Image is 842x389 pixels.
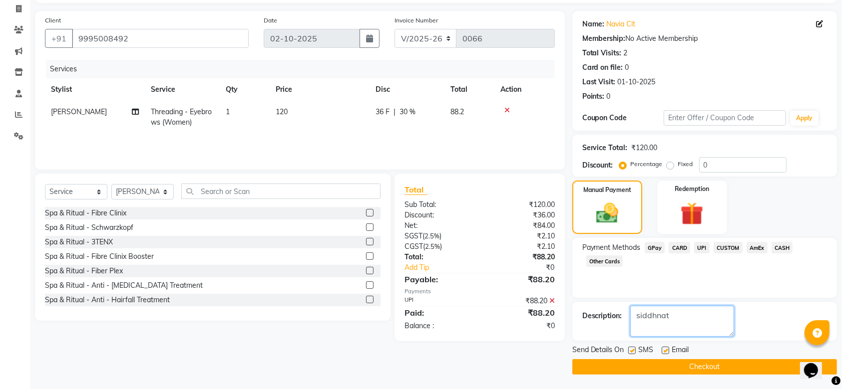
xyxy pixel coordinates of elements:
[45,237,113,247] div: Spa & Ritual - 3TENX
[45,295,170,305] div: Spa & Ritual - Anti - Hairfall Treatment
[582,113,664,123] div: Coupon Code
[376,107,390,117] span: 36 F
[607,19,636,29] a: Navia Clt
[45,222,133,233] div: Spa & Ritual - Schwarzkopf
[226,107,230,116] span: 1
[582,91,605,102] div: Points:
[675,185,709,194] label: Redemption
[397,241,479,252] div: ( )
[589,200,625,226] img: _cash.svg
[583,186,631,194] label: Manual Payment
[747,242,768,253] span: AmEx
[582,143,628,153] div: Service Total:
[714,242,743,253] span: CUSTOM
[618,77,656,87] div: 01-10-2025
[479,241,562,252] div: ₹2.10
[370,78,444,101] th: Disc
[405,287,555,296] div: Payments
[397,273,479,285] div: Payable:
[582,33,626,44] div: Membership:
[450,107,464,116] span: 88.2
[800,349,832,379] iframe: chat widget
[397,296,479,306] div: UPI
[45,280,203,291] div: Spa & Ritual - Anti - [MEDICAL_DATA] Treatment
[397,199,479,210] div: Sub Total:
[639,345,654,357] span: SMS
[582,48,622,58] div: Total Visits:
[645,242,665,253] span: GPay
[264,16,277,25] label: Date
[45,266,123,276] div: Spa & Ritual - Fiber Plex
[397,220,479,231] div: Net:
[397,321,479,331] div: Balance :
[45,29,73,48] button: +91
[45,16,61,25] label: Client
[444,78,494,101] th: Total
[72,29,249,48] input: Search by Name/Mobile/Email/Code
[582,160,613,171] div: Discount:
[479,321,562,331] div: ₹0
[672,345,689,357] span: Email
[397,210,479,220] div: Discount:
[394,107,396,117] span: |
[425,242,440,250] span: 2.5%
[276,107,288,116] span: 120
[582,19,605,29] div: Name:
[397,262,493,273] a: Add Tip
[220,78,270,101] th: Qty
[582,77,616,87] div: Last Visit:
[181,184,381,199] input: Search or Scan
[772,242,793,253] span: CASH
[607,91,611,102] div: 0
[694,242,710,253] span: UPI
[479,199,562,210] div: ₹120.00
[400,107,416,117] span: 30 %
[405,231,422,240] span: SGST
[790,111,819,126] button: Apply
[624,48,628,58] div: 2
[395,16,438,25] label: Invoice Number
[493,262,562,273] div: ₹0
[405,185,427,195] span: Total
[479,273,562,285] div: ₹88.20
[479,220,562,231] div: ₹84.00
[479,210,562,220] div: ₹36.00
[631,160,663,169] label: Percentage
[479,307,562,319] div: ₹88.20
[151,107,212,127] span: Threading - Eyebrows (Women)
[424,232,439,240] span: 2.5%
[479,231,562,241] div: ₹2.10
[582,242,641,253] span: Payment Methods
[678,160,693,169] label: Fixed
[45,208,126,218] div: Spa & Ritual - Fibre Clinix
[572,345,624,357] span: Send Details On
[586,255,623,267] span: Other Cards
[51,107,107,116] span: [PERSON_NAME]
[582,62,623,73] div: Card on file:
[397,231,479,241] div: ( )
[145,78,220,101] th: Service
[45,251,154,262] div: Spa & Ritual - Fibre Clinix Booster
[673,199,711,228] img: _gift.svg
[45,78,145,101] th: Stylist
[479,252,562,262] div: ₹88.20
[405,242,423,251] span: CGST
[479,296,562,306] div: ₹88.20
[397,307,479,319] div: Paid:
[270,78,370,101] th: Price
[397,252,479,262] div: Total:
[632,143,658,153] div: ₹120.00
[664,110,786,126] input: Enter Offer / Coupon Code
[572,359,837,375] button: Checkout
[625,62,629,73] div: 0
[582,33,827,44] div: No Active Membership
[669,242,690,253] span: CARD
[582,311,622,321] div: Description:
[494,78,555,101] th: Action
[46,60,562,78] div: Services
